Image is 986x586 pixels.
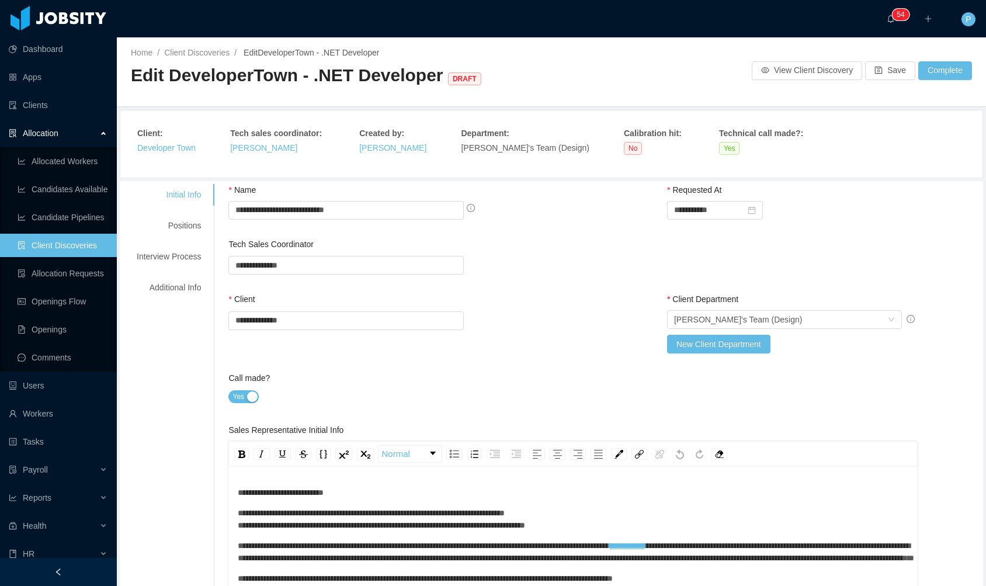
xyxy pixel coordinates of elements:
[9,466,17,474] i: icon: file-protect
[652,448,668,460] div: Unlink
[131,65,486,85] span: Edit DeveloperTown - .NET Developer
[752,61,862,80] button: icon: eyeView Client Discovery
[18,290,107,313] a: icon: idcardOpenings Flow
[9,522,17,530] i: icon: medicine-box
[123,215,215,237] div: Positions
[234,448,249,460] div: Bold
[9,129,17,137] i: icon: solution
[9,93,107,117] a: icon: auditClients
[275,448,291,460] div: Underline
[376,445,444,463] div: rdw-block-control
[228,390,259,403] button: Call made?
[924,15,932,23] i: icon: plus
[9,550,17,558] i: icon: book
[18,346,107,369] a: icon: messageComments
[381,448,409,461] span: Normal
[232,391,244,403] span: Yes
[629,445,670,463] div: rdw-link-control
[748,206,756,214] i: icon: calendar
[18,234,107,257] a: icon: file-searchClient Discoveries
[667,185,722,195] label: Requested At
[448,72,481,85] span: DRAFT
[711,448,727,460] div: Remove
[461,143,589,152] span: [PERSON_NAME]'s Team (Design)
[631,448,647,460] div: Link
[23,549,34,559] span: HR
[550,448,565,460] div: Center
[241,48,379,57] span: Edit
[137,129,163,138] strong: Client :
[23,465,48,474] span: Payroll
[487,448,504,460] div: Indent
[123,277,215,299] div: Additional Info
[887,15,895,23] i: icon: bell
[624,129,682,138] strong: Calibration hit :
[672,448,688,460] div: Undo
[131,48,152,57] a: Home
[18,178,107,201] a: icon: line-chartCandidates Available
[123,246,215,268] div: Interview Process
[378,445,442,463] div: rdw-dropdown
[296,448,311,460] div: Strikethrough
[379,446,442,462] a: Block Type
[18,318,107,341] a: icon: file-textOpenings
[9,37,107,61] a: icon: pie-chartDashboard
[672,294,738,304] span: Client Department
[228,294,255,304] label: Client
[670,445,709,463] div: rdw-history-control
[357,448,374,460] div: Subscript
[529,448,545,460] div: Left
[23,129,58,138] span: Allocation
[228,240,314,249] label: Tech Sales Coordinator
[9,402,107,425] a: icon: userWorkers
[467,204,475,212] span: info-circle
[674,311,802,328] div: Derek's Team (Design)
[446,448,463,460] div: Unordered
[23,493,51,502] span: Reports
[897,9,901,20] p: 5
[228,185,256,195] label: Name
[692,448,707,460] div: Redo
[570,448,586,460] div: Right
[164,48,230,57] a: Client Discoveries
[865,61,915,80] button: icon: saveSave
[359,143,426,152] a: [PERSON_NAME]
[18,262,107,285] a: icon: file-doneAllocation Requests
[966,12,971,26] span: P
[359,129,404,138] strong: Created by :
[234,48,237,57] span: /
[624,142,642,155] span: No
[9,374,107,397] a: icon: robotUsers
[157,48,159,57] span: /
[123,184,215,206] div: Initial Info
[137,143,196,152] a: Developer Town
[230,129,322,138] strong: Tech sales coordinator :
[719,129,803,138] strong: Technical call made? :
[719,142,740,155] span: Yes
[228,425,343,435] label: Sales Representative Initial Info
[901,9,905,20] p: 4
[508,448,525,460] div: Outdent
[591,448,606,460] div: Justify
[461,129,509,138] strong: Department :
[18,150,107,173] a: icon: line-chartAllocated Workers
[907,315,915,323] span: info-circle
[18,206,107,229] a: icon: line-chartCandidate Pipelines
[230,143,297,152] a: [PERSON_NAME]
[9,494,17,502] i: icon: line-chart
[254,448,270,460] div: Italic
[232,445,376,463] div: rdw-inline-control
[9,65,107,89] a: icon: appstoreApps
[228,373,270,383] label: Call made?
[709,445,730,463] div: rdw-remove-control
[228,441,917,467] div: rdw-toolbar
[316,448,331,460] div: Monospace
[9,430,107,453] a: icon: profileTasks
[609,445,629,463] div: rdw-color-picker
[335,448,352,460] div: Superscript
[258,48,379,57] a: DeveloperTown - .NET Developer
[444,445,527,463] div: rdw-list-control
[667,335,770,353] button: New Client Department
[228,201,463,220] input: Name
